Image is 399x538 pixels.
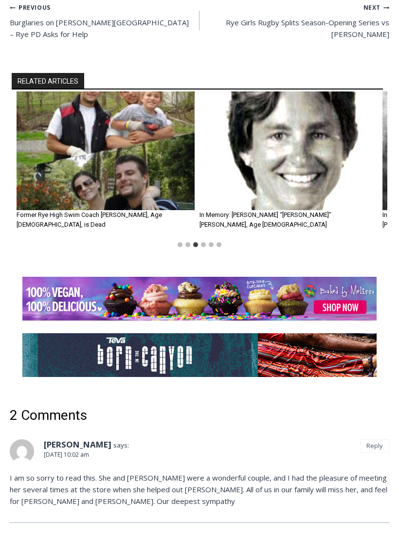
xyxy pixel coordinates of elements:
img: Former Rye High Swim Coach Dewey, Age 28, is Dead [17,91,195,210]
a: Reply to Robert Cypher [360,439,390,453]
a: Former Rye High Swim Coach [PERSON_NAME], Age [DEMOGRAPHIC_DATA], is Dead [17,211,162,228]
b: [PERSON_NAME] [44,439,111,450]
div: 3 of 6 [17,91,195,236]
small: Next [363,3,389,12]
button: Go to slide 5 [209,242,214,247]
div: 4 of 6 [199,91,378,236]
a: NextRye Girls Rugby Splits Season-Opening Series vs [PERSON_NAME] [199,1,389,40]
button: Go to slide 1 [178,242,182,247]
span: Open Tues. - Sun. [PHONE_NUMBER] [3,100,95,137]
button: Go to slide 4 [201,242,206,247]
a: In Memory: [PERSON_NAME] “[PERSON_NAME]” [PERSON_NAME], Age [DEMOGRAPHIC_DATA] [199,211,331,228]
div: "clearly one of the favorites in the [GEOGRAPHIC_DATA] neighborhood" [100,61,143,116]
a: PreviousBurglaries on [PERSON_NAME][GEOGRAPHIC_DATA] – Rye PD Asks for Help [10,1,199,40]
nav: Posts [10,1,389,40]
button: Go to slide 6 [217,242,221,247]
img: Obituary - Judith Fay Lightfoot [199,91,378,210]
button: Go to slide 3 [193,242,198,247]
a: [DATE] 10:02 am [44,450,89,459]
a: Open Tues. - Sun. [PHONE_NUMBER] [0,98,98,121]
img: Baked by Melissa [22,277,377,321]
h2: RELATED ARTICLES [12,73,84,90]
ul: Select a slide to show [12,241,387,249]
button: Go to slide 2 [185,242,190,247]
h2: 2 Comments [10,405,389,426]
span: says: [113,441,129,449]
p: I am so sorry to read this. She and [PERSON_NAME] were a wonderful couple, and I had the pleasure... [10,472,389,507]
small: Previous [10,3,51,12]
